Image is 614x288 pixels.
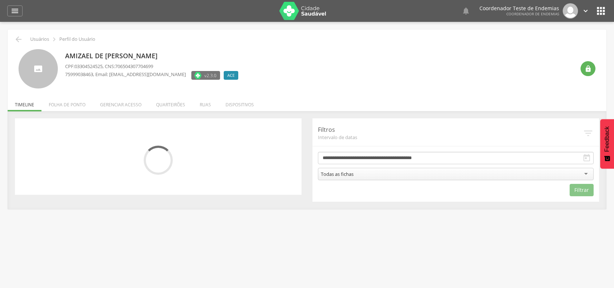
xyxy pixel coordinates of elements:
[65,71,93,78] span: 75999038463
[479,6,559,11] p: Coordenador Teste de Endemias
[582,154,591,162] i: 
[192,94,218,111] li: Ruas
[11,7,19,15] i: 
[14,35,23,44] i: Voltar
[65,63,242,70] p: CPF: , CNS:
[218,94,261,111] li: Dispositivos
[570,184,594,196] button: Filtrar
[585,65,592,72] i: 
[462,7,470,15] i: 
[204,72,216,79] span: v2.3.0
[65,71,186,78] p: , Email: [EMAIL_ADDRESS][DOMAIN_NAME]
[115,63,153,70] span: 706504307704699
[7,5,23,16] a: 
[59,36,95,42] p: Perfil do Usuário
[41,94,93,111] li: Folha de ponto
[191,71,220,80] label: Versão do aplicativo
[462,3,470,19] a: 
[318,134,583,141] span: Intervalo de datas
[583,128,594,139] i: 
[75,63,103,70] span: 03304524525
[581,61,595,76] div: Resetar senha
[595,5,607,17] i: 
[65,51,242,61] p: Amizael de [PERSON_NAME]
[321,171,354,177] div: Todas as fichas
[318,126,583,134] p: Filtros
[604,126,610,152] span: Feedback
[50,35,58,43] i: 
[506,11,559,16] span: Coordenador de Endemias
[582,7,590,15] i: 
[582,3,590,19] a: 
[149,94,192,111] li: Quarteirões
[600,119,614,169] button: Feedback - Mostrar pesquisa
[227,72,235,78] span: ACE
[93,94,149,111] li: Gerenciar acesso
[30,36,49,42] p: Usuários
